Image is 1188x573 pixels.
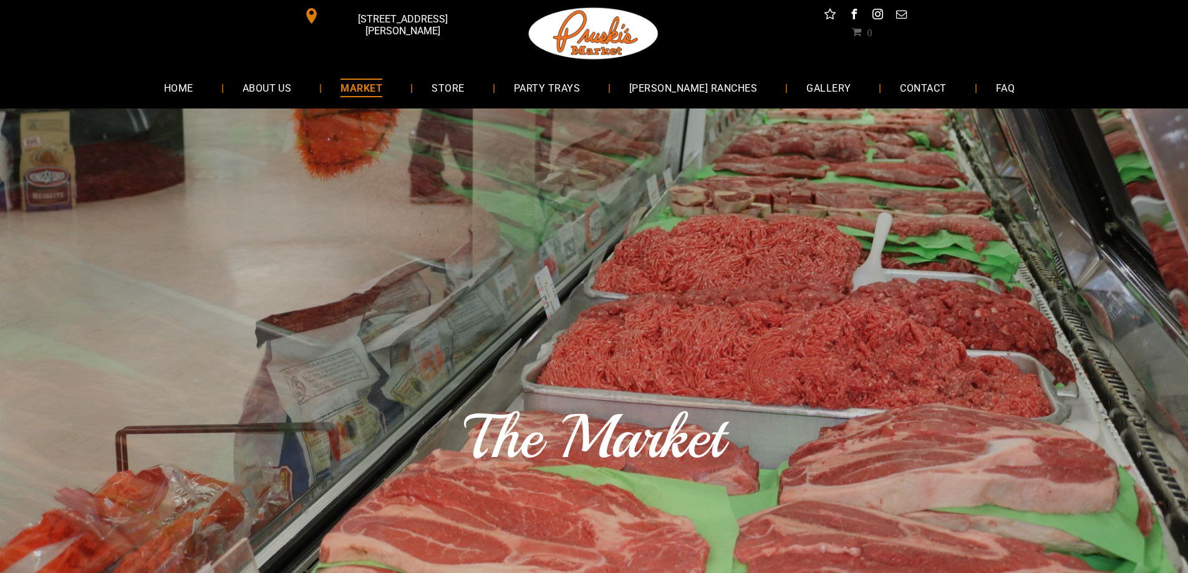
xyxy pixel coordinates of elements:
a: FAQ [977,71,1033,104]
a: PARTY TRAYS [495,71,599,104]
a: Social network [822,6,838,26]
a: instagram [869,6,886,26]
a: email [893,6,909,26]
a: facebook [846,6,862,26]
a: GALLERY [788,71,869,104]
span: 0 [867,27,872,37]
a: [STREET_ADDRESS][PERSON_NAME] [295,6,486,26]
a: STORE [413,71,483,104]
span: [STREET_ADDRESS][PERSON_NAME] [322,7,483,43]
a: [PERSON_NAME] RANCHES [611,71,776,104]
a: HOME [145,71,212,104]
span: The Market [464,398,724,476]
a: MARKET [322,71,401,104]
a: CONTACT [881,71,965,104]
a: ABOUT US [224,71,311,104]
